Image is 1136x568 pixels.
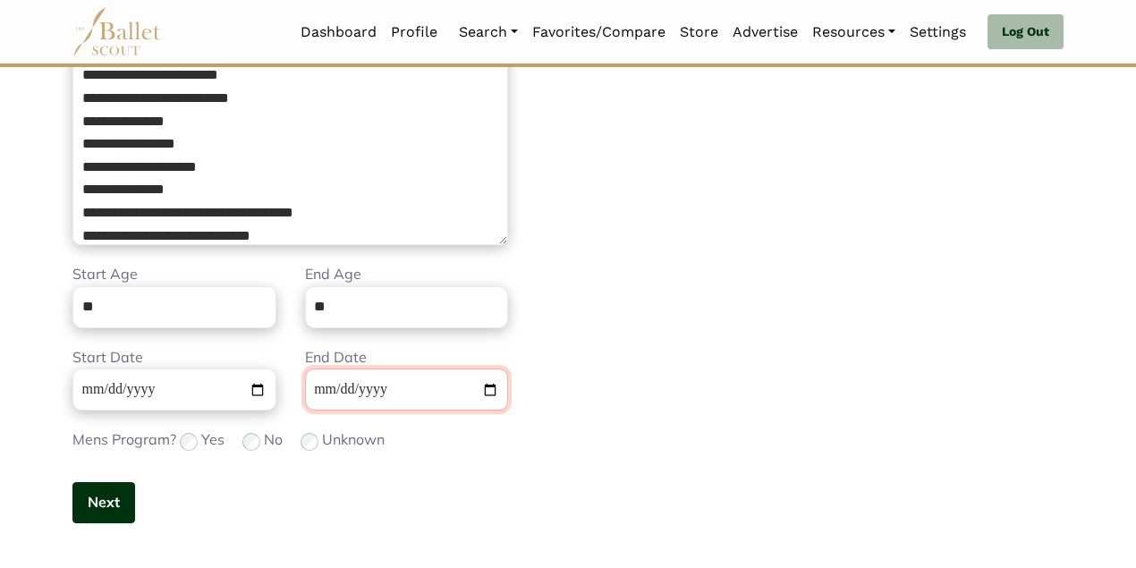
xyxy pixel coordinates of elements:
label: Unknown [322,428,385,452]
label: Start Date [72,346,143,369]
label: Start Age [72,263,138,286]
a: Favorites/Compare [525,13,673,51]
label: No [264,428,283,452]
label: Mens Program? [72,428,176,452]
label: End Date [305,346,367,369]
label: End Age [305,263,361,286]
a: Dashboard [293,13,384,51]
a: Profile [384,13,445,51]
button: Next [72,482,135,524]
label: Yes [201,428,225,452]
a: Log Out [988,14,1064,50]
a: Resources [805,13,903,51]
a: Advertise [725,13,805,51]
a: Store [673,13,725,51]
a: Search [452,13,525,51]
a: Settings [903,13,973,51]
